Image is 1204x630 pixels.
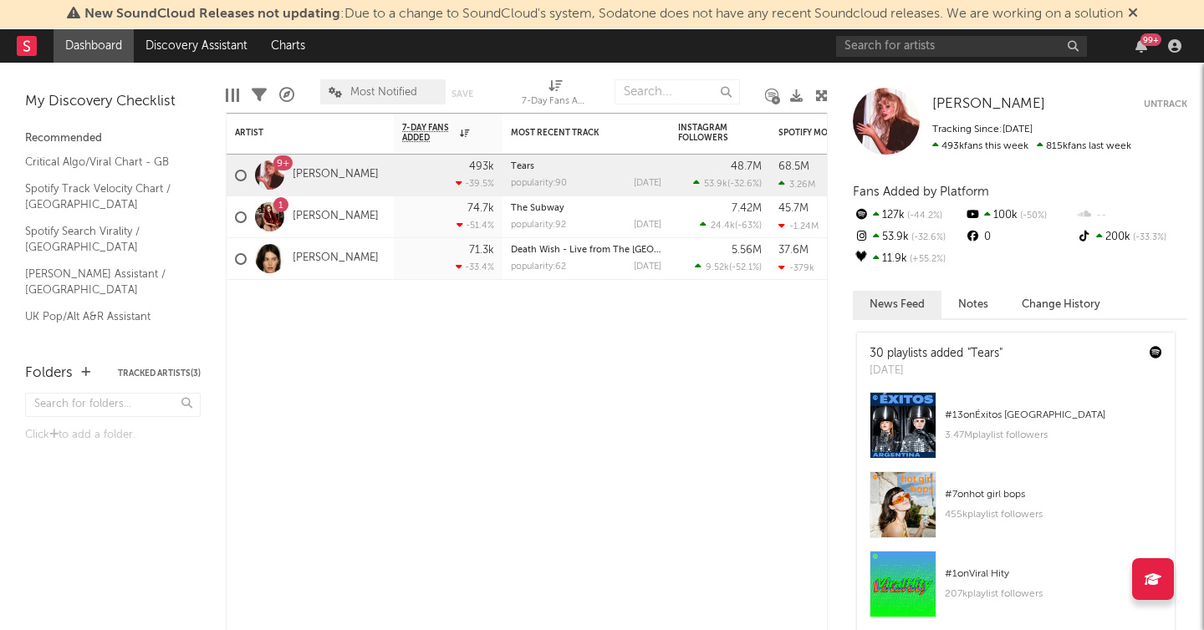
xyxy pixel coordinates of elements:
button: Change History [1005,291,1117,318]
div: 48.7M [731,161,762,172]
span: -32.6 % [730,180,759,189]
div: [DATE] [634,221,661,230]
a: Critical Algo/Viral Chart - GB [25,153,184,171]
span: Fans Added by Platform [853,185,989,198]
div: Artist [235,128,360,138]
div: -- [1076,205,1187,226]
div: Instagram Followers [678,123,737,143]
span: Dismiss [1128,8,1138,21]
span: 53.9k [704,180,727,189]
span: [PERSON_NAME] [932,97,1045,111]
button: Save [451,89,473,99]
span: 24.4k [711,221,735,231]
div: 455k playlist followers [945,505,1162,525]
span: 815k fans last week [932,141,1131,151]
div: -39.5 % [456,178,494,189]
div: [DATE] [634,262,661,272]
input: Search... [615,79,740,104]
div: 207k playlist followers [945,584,1162,604]
button: News Feed [853,291,941,318]
div: ( ) [693,178,762,189]
span: -50 % [1018,211,1047,221]
div: [DATE] [634,179,661,188]
span: -44.2 % [905,211,942,221]
a: Discovery Assistant [134,29,259,63]
a: Spotify Track Velocity Chart / [GEOGRAPHIC_DATA] [25,180,184,214]
a: [PERSON_NAME] Assistant / [GEOGRAPHIC_DATA] [25,265,184,299]
button: Notes [941,291,1005,318]
div: [DATE] [870,363,1002,379]
div: 3.47M playlist followers [945,425,1162,445]
a: Death Wish - Live from The [GEOGRAPHIC_DATA] [511,246,727,255]
div: Spotify Monthly Listeners [778,128,904,138]
div: 5.56M [732,245,762,256]
div: -51.4 % [457,220,494,231]
a: Spotify Search Virality / [GEOGRAPHIC_DATA] [25,222,184,257]
span: 7-Day Fans Added [402,123,456,143]
div: 200k [1076,226,1187,248]
div: popularity: 90 [511,179,567,188]
div: 99 + [1140,33,1161,46]
a: Charts [259,29,317,63]
div: Most Recent Track [511,128,636,138]
input: Search for folders... [25,393,201,417]
div: Folders [25,363,73,384]
a: [PERSON_NAME] [932,96,1045,113]
a: #13onÉxitos [GEOGRAPHIC_DATA]3.47Mplaylist followers [857,392,1175,471]
button: Tracked Artists(3) [118,369,201,378]
div: popularity: 62 [511,262,566,272]
a: Dashboard [54,29,134,63]
span: 493k fans this week [932,141,1028,151]
div: ( ) [700,220,762,231]
div: 30 playlists added [870,345,1002,363]
div: The Subway [511,204,661,213]
div: Click to add a folder. [25,425,201,445]
div: 71.3k [469,245,494,256]
div: Death Wish - Live from The O2 Arena [511,246,661,255]
a: #7onhot girl bops455kplaylist followers [857,471,1175,551]
div: 37.6M [778,245,809,256]
a: The Subway [511,204,564,213]
div: Filters [252,71,267,119]
div: My Discovery Checklist [25,92,201,112]
span: : Due to a change to SoundCloud's system, Sodatone does not have any recent Soundcloud releases. ... [84,8,1123,21]
a: UK Pop/Alt A&R Assistant [25,307,184,326]
div: 0 [964,226,1075,248]
a: [PERSON_NAME] [293,210,379,224]
div: 45.7M [778,203,809,214]
a: #1onViral Hity207kplaylist followers [857,551,1175,630]
div: Recommended [25,129,201,149]
div: 7-Day Fans Added (7-Day Fans Added) [522,92,589,112]
div: 100k [964,205,1075,226]
span: +55.2 % [907,255,946,264]
button: 99+ [1135,39,1147,53]
div: 7-Day Fans Added (7-Day Fans Added) [522,71,589,119]
span: -63 % [737,221,759,231]
a: [PERSON_NAME] [293,251,379,266]
span: New SoundCloud Releases not updating [84,8,340,21]
div: 3.26M [778,179,815,190]
a: Tears [511,162,534,171]
div: -379k [778,262,814,273]
span: Most Notified [350,87,417,98]
div: -1.24M [778,221,819,231]
a: Editorial A&R Assistant ([GEOGRAPHIC_DATA]) [25,333,184,368]
div: # 13 on Éxitos [GEOGRAPHIC_DATA] [945,405,1162,425]
div: -33.4 % [456,262,494,272]
div: # 1 on Viral Hity [945,564,1162,584]
div: ( ) [695,262,762,272]
div: 127k [853,205,964,226]
div: # 7 on hot girl bops [945,485,1162,505]
div: 11.9k [853,248,964,270]
span: 9.52k [706,263,729,272]
div: 7.42M [732,203,762,214]
div: 68.5M [778,161,809,172]
button: Untrack [1144,96,1187,113]
a: [PERSON_NAME] [293,168,379,182]
div: 74.7k [467,203,494,214]
div: popularity: 92 [511,221,566,230]
span: Tracking Since: [DATE] [932,124,1033,135]
div: A&R Pipeline [279,71,294,119]
input: Search for artists [836,36,1087,57]
a: "Tears" [967,348,1002,359]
